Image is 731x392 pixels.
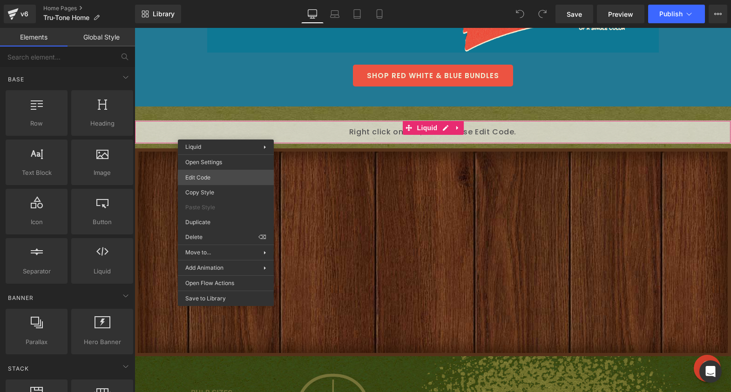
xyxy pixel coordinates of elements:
[659,10,683,18] span: Publish
[559,327,586,354] img: Chat Button
[185,158,266,166] span: Open Settings
[4,5,36,23] a: v6
[567,9,582,19] span: Save
[68,28,135,47] a: Global Style
[8,266,65,276] span: Separator
[185,203,266,212] span: Paste Style
[709,5,727,23] button: More
[8,168,65,178] span: Text Block
[74,337,130,347] span: Hero Banner
[533,5,552,23] button: Redo
[185,294,266,303] span: Save to Library
[317,93,329,107] a: Expand / Collapse
[7,293,34,302] span: Banner
[218,37,379,59] a: SHOP RED WHITE & BLUE BUNDLES
[280,93,305,107] span: Liquid
[74,217,130,227] span: Button
[74,266,130,276] span: Liquid
[699,360,722,383] div: Open Intercom Messenger
[185,173,266,182] span: Edit Code
[368,5,391,23] a: Mobile
[185,218,266,226] span: Duplicate
[8,337,65,347] span: Parallax
[559,327,586,354] div: Chat widget toggle
[185,143,201,150] span: Liquid
[8,217,65,227] span: Icon
[185,188,266,197] span: Copy Style
[74,119,130,128] span: Heading
[511,5,529,23] button: Undo
[19,8,30,20] div: v6
[119,118,478,331] iframe: Tru-Tone jingle commercial 2021
[185,264,264,272] span: Add Animation
[597,5,644,23] a: Preview
[185,248,264,257] span: Move to...
[7,75,25,84] span: Base
[8,119,65,128] span: Row
[608,9,633,19] span: Preview
[43,5,135,12] a: Home Pages
[648,5,705,23] button: Publish
[74,168,130,178] span: Image
[324,5,346,23] a: Laptop
[258,233,266,241] span: ⌫
[153,10,175,18] span: Library
[346,5,368,23] a: Tablet
[135,5,181,23] a: New Library
[7,364,30,373] span: Stack
[185,279,266,287] span: Open Flow Actions
[185,233,258,241] span: Delete
[43,14,89,21] span: Tru-Tone Home
[301,5,324,23] a: Desktop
